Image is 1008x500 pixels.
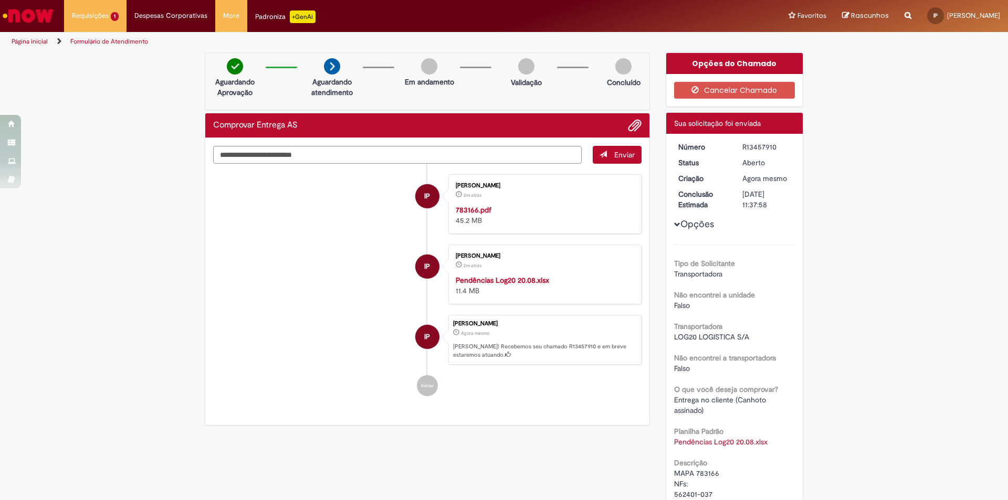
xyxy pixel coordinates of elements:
p: Validação [511,77,542,88]
img: ServiceNow [1,5,55,26]
div: [PERSON_NAME] [453,321,636,327]
span: 2m atrás [464,192,481,198]
dt: Conclusão Estimada [670,189,735,210]
dt: Status [670,157,735,168]
span: Falso [674,364,690,373]
a: Formulário de Atendimento [70,37,148,46]
div: Isabella Pereira [415,325,439,349]
div: Opções do Chamado [666,53,803,74]
div: 45.2 MB [456,205,631,226]
span: [PERSON_NAME] [947,11,1000,20]
span: Transportadora [674,269,722,279]
p: Aguardando Aprovação [209,77,260,98]
button: Adicionar anexos [628,119,642,132]
span: 2m atrás [464,262,481,269]
span: Requisições [72,10,109,21]
span: IP [424,324,430,349]
b: O que você deseja comprovar? [674,385,778,394]
time: 28/08/2025 13:36:24 [464,192,481,198]
a: Página inicial [12,37,48,46]
div: [PERSON_NAME] [456,253,631,259]
img: arrow-next.png [324,58,340,75]
button: Enviar [593,146,642,164]
span: Rascunhos [851,10,889,20]
img: img-circle-grey.png [421,58,437,75]
span: Falso [674,301,690,310]
span: Sua solicitação foi enviada [674,119,761,128]
p: +GenAi [290,10,316,23]
button: Cancelar Chamado [674,82,795,99]
span: Entrega no cliente (Canhoto assinado) [674,395,768,415]
dt: Criação [670,173,735,184]
span: Favoritos [797,10,826,21]
span: IP [424,184,430,209]
span: IP [424,254,430,279]
ul: Histórico de tíquete [213,164,642,407]
time: 28/08/2025 13:35:45 [464,262,481,269]
div: Aberto [742,157,791,168]
a: 783166.pdf [456,205,491,215]
div: R13457910 [742,142,791,152]
a: Pendências Log20 20.08.xlsx [456,275,549,285]
div: Isabella Pereira [415,254,439,279]
a: Rascunhos [842,11,889,21]
span: Enviar [614,150,635,159]
a: Download de Pendências Log20 20.08.xlsx [674,437,768,446]
div: [DATE] 11:37:58 [742,189,791,210]
textarea: Digite sua mensagem aqui... [213,146,582,164]
div: Padroniza [255,10,316,23]
p: Concluído [607,77,640,88]
div: 28/08/2025 13:37:55 [742,173,791,184]
p: Em andamento [405,77,454,87]
span: More [223,10,239,21]
div: Isabella Pereira [415,184,439,208]
b: Descrição [674,458,707,467]
span: Agora mesmo [461,330,489,336]
b: Não encontrei a transportadora [674,353,776,363]
span: 1 [111,12,119,21]
div: 11.4 MB [456,275,631,296]
p: [PERSON_NAME]! Recebemos seu chamado R13457910 e em breve estaremos atuando. [453,343,636,359]
span: IP [933,12,938,19]
b: Tipo de Solicitante [674,259,735,268]
img: img-circle-grey.png [518,58,534,75]
span: LOG20 LOGISTICA S/A [674,332,749,342]
ul: Trilhas de página [8,32,664,51]
time: 28/08/2025 13:37:55 [742,174,787,183]
b: Não encontrei a unidade [674,290,755,300]
span: Agora mesmo [742,174,787,183]
img: check-circle-green.png [227,58,243,75]
li: Isabella Pereira [213,315,642,365]
img: img-circle-grey.png [615,58,632,75]
b: Transportadora [674,322,722,331]
span: Despesas Corporativas [134,10,207,21]
div: [PERSON_NAME] [456,183,631,189]
b: Planilha Padrão [674,427,723,436]
h2: Comprovar Entrega AS Histórico de tíquete [213,121,298,130]
p: Aguardando atendimento [307,77,358,98]
dt: Número [670,142,735,152]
